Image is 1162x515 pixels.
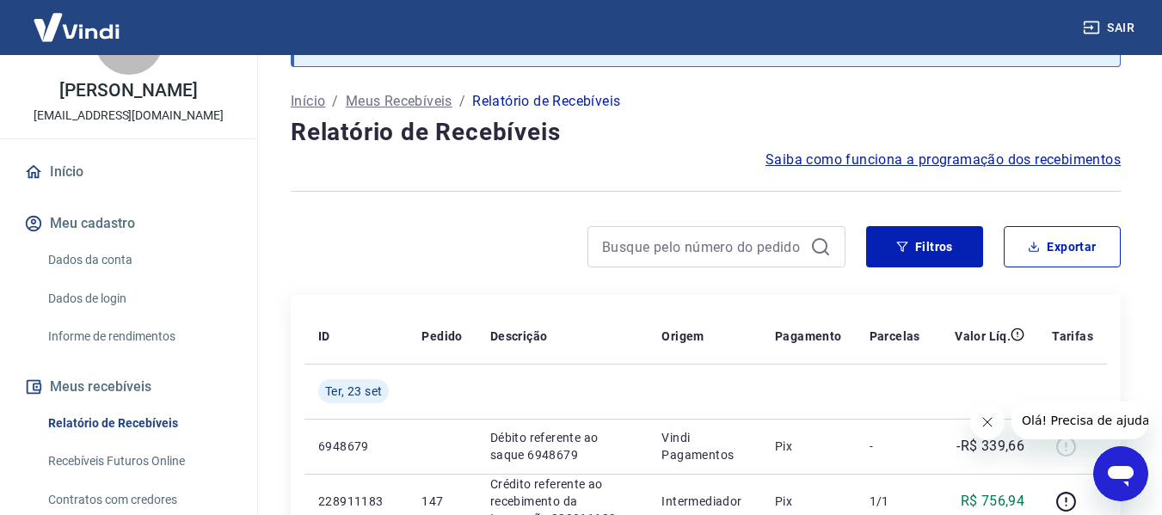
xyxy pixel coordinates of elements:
[318,493,394,510] p: 228911183
[1052,328,1093,345] p: Tarifas
[291,115,1121,150] h4: Relatório de Recebíveis
[291,91,325,112] a: Início
[490,429,635,463] p: Débito referente ao saque 6948679
[1093,446,1148,501] iframe: Botão para abrir a janela de mensagens
[459,91,465,112] p: /
[870,328,920,345] p: Parcelas
[956,436,1024,457] p: -R$ 339,66
[602,234,803,260] input: Busque pelo número do pedido
[490,328,548,345] p: Descrição
[41,319,237,354] a: Informe de rendimentos
[775,493,842,510] p: Pix
[661,429,747,463] p: Vindi Pagamentos
[765,150,1121,170] a: Saiba como funciona a programação dos recebimentos
[21,1,132,53] img: Vindi
[346,91,452,112] a: Meus Recebíveis
[332,91,338,112] p: /
[472,91,620,112] p: Relatório de Recebíveis
[1079,12,1141,44] button: Sair
[866,226,983,267] button: Filtros
[421,493,462,510] p: 147
[59,82,197,100] p: [PERSON_NAME]
[961,491,1025,512] p: R$ 756,94
[41,281,237,316] a: Dados de login
[41,242,237,278] a: Dados da conta
[21,153,237,191] a: Início
[1004,226,1121,267] button: Exportar
[21,368,237,406] button: Meus recebíveis
[34,107,224,125] p: [EMAIL_ADDRESS][DOMAIN_NAME]
[661,328,704,345] p: Origem
[775,438,842,455] p: Pix
[775,328,842,345] p: Pagamento
[661,493,747,510] p: Intermediador
[318,438,394,455] p: 6948679
[421,328,462,345] p: Pedido
[10,12,144,26] span: Olá! Precisa de ajuda?
[21,205,237,242] button: Meu cadastro
[870,438,920,455] p: -
[318,328,330,345] p: ID
[870,493,920,510] p: 1/1
[325,383,382,400] span: Ter, 23 set
[41,444,237,479] a: Recebíveis Futuros Online
[955,328,1011,345] p: Valor Líq.
[1011,402,1148,439] iframe: Mensagem da empresa
[970,405,1005,439] iframe: Fechar mensagem
[41,406,237,441] a: Relatório de Recebíveis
